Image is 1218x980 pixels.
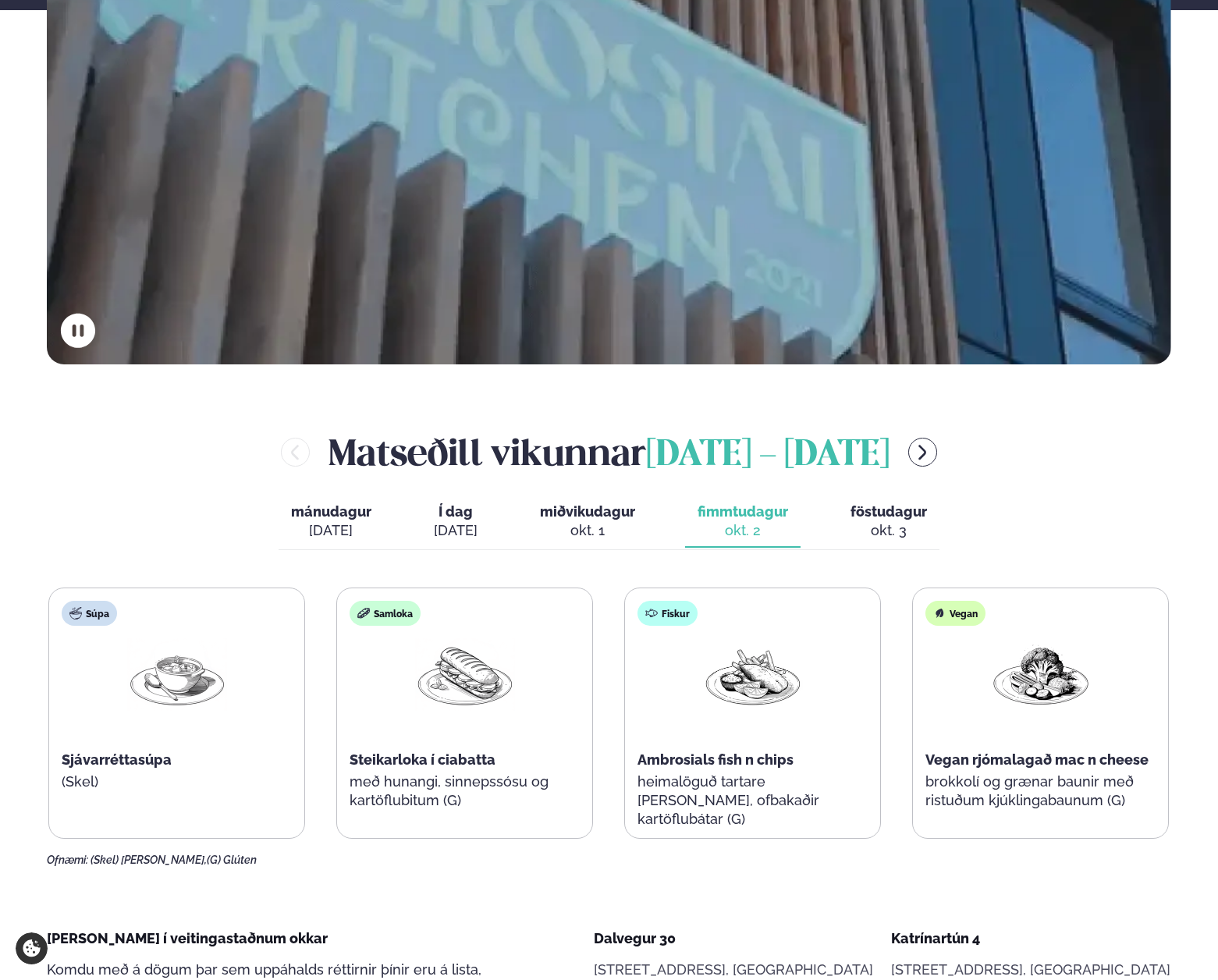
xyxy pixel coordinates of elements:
[540,503,635,520] span: miðvikudagur
[925,601,985,626] div: Vegan
[62,601,117,626] div: Súpa
[925,772,1156,810] p: brokkolí og grænar baunir með ristuðum kjúklingabaunum (G)
[540,521,635,540] div: okt. 1
[637,772,868,829] p: heimalöguð tartare [PERSON_NAME], ofbakaðir kartöflubátar (G)
[127,638,227,711] img: Soup.png
[645,607,658,620] img: fish.svg
[637,751,794,768] span: Ambrosials fish n chips
[62,772,292,791] p: (Skel)
[698,503,788,520] span: fimmtudagur
[350,772,580,810] p: með hunangi, sinnepssósu og kartöflubitum (G)
[207,854,257,866] span: (G) Glúten
[925,751,1149,768] span: Vegan rjómalagað mac n cheese
[421,496,490,548] button: Í dag [DATE]
[350,601,421,626] div: Samloka
[646,439,890,473] span: [DATE] - [DATE]
[685,496,801,548] button: fimmtudagur okt. 2
[47,930,328,946] span: [PERSON_NAME] í veitingastaðnum okkar
[434,502,478,521] span: Í dag
[838,496,939,548] button: föstudagur okt. 3
[594,960,873,979] p: [STREET_ADDRESS], [GEOGRAPHIC_DATA]
[357,607,370,620] img: sandwich-new-16px.svg
[328,427,890,478] h2: Matseðill vikunnar
[908,438,937,467] button: menu-btn-right
[291,503,371,520] span: mánudagur
[850,503,927,520] span: föstudagur
[933,607,946,620] img: Vegan.svg
[91,854,207,866] span: (Skel) [PERSON_NAME],
[891,960,1170,979] p: [STREET_ADDRESS], [GEOGRAPHIC_DATA]
[350,751,495,768] span: Steikarloka í ciabatta
[891,929,1170,948] div: Katrínartún 4
[850,521,927,540] div: okt. 3
[637,601,698,626] div: Fiskur
[991,638,1091,711] img: Vegan.png
[69,607,82,620] img: soup.svg
[434,521,478,540] div: [DATE]
[291,521,371,540] div: [DATE]
[281,438,310,467] button: menu-btn-left
[594,929,873,948] div: Dalvegur 30
[698,521,788,540] div: okt. 2
[279,496,384,548] button: mánudagur [DATE]
[415,638,515,711] img: Panini.png
[703,638,803,712] img: Fish-Chips.png
[47,854,88,866] span: Ofnæmi:
[16,932,48,964] a: Cookie settings
[527,496,648,548] button: miðvikudagur okt. 1
[62,751,172,768] span: Sjávarréttasúpa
